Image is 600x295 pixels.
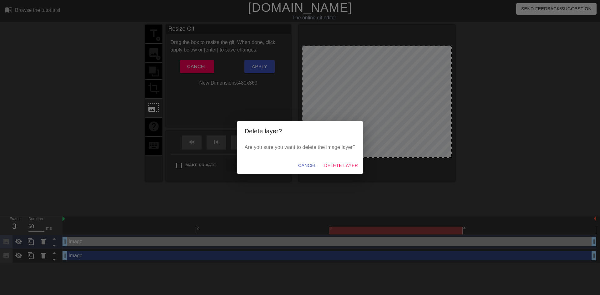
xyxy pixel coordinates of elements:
h2: Delete layer? [245,126,356,136]
p: Are you sure you want to delete the image layer? [245,144,356,151]
span: Delete Layer [324,162,358,170]
span: Cancel [298,162,317,170]
button: Delete Layer [322,160,360,171]
button: Cancel [296,160,319,171]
